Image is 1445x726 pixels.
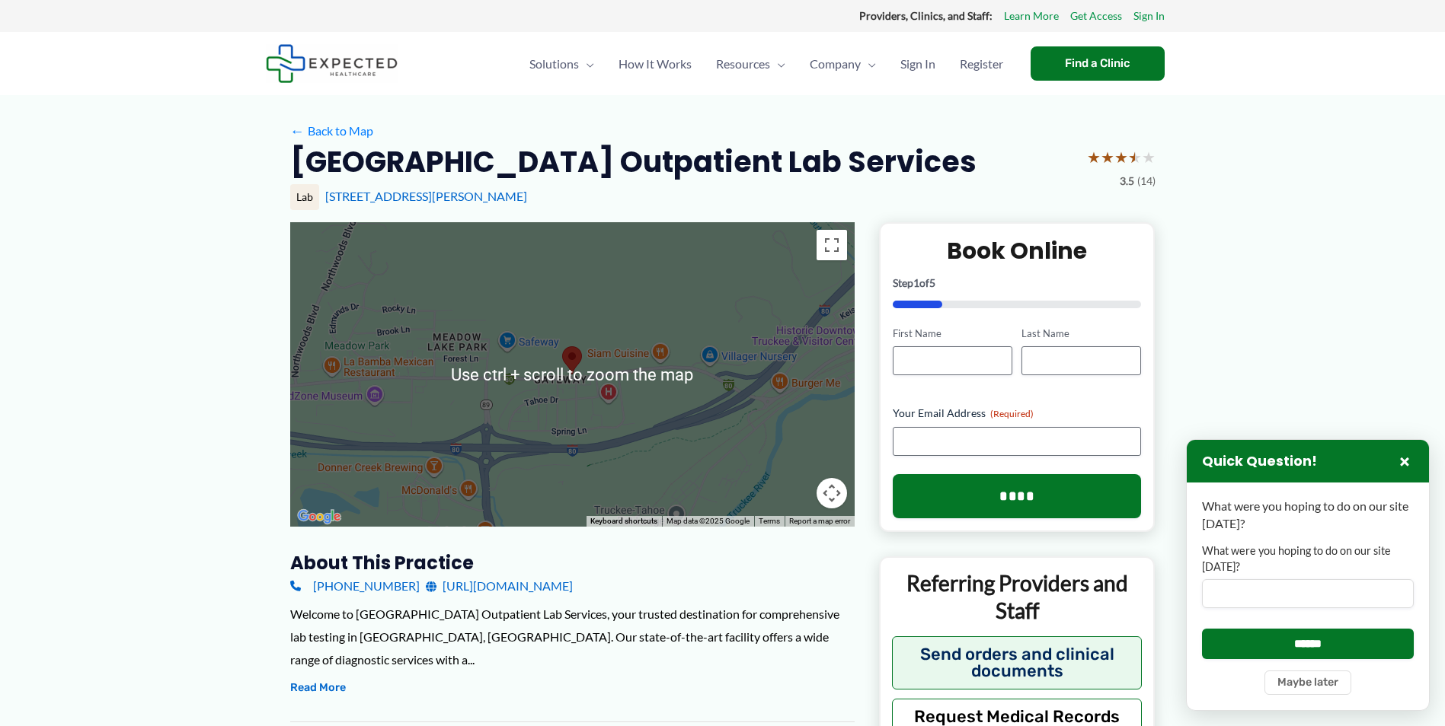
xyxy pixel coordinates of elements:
[517,37,1015,91] nav: Primary Site Navigation
[290,551,855,575] h3: About this practice
[1070,6,1122,26] a: Get Access
[990,408,1034,419] span: (Required)
[859,9,993,22] strong: Providers, Clinics, and Staff:
[892,636,1143,689] button: Send orders and clinical documents
[290,184,319,210] div: Lab
[948,37,1015,91] a: Register
[1101,143,1114,171] span: ★
[789,517,850,525] a: Report a map error
[798,37,888,91] a: CompanyMenu Toggle
[606,37,704,91] a: How It Works
[770,37,785,91] span: Menu Toggle
[290,119,373,142] a: ←Back to Map
[1137,171,1156,191] span: (14)
[861,37,876,91] span: Menu Toggle
[1087,143,1101,171] span: ★
[290,679,346,697] button: Read More
[294,507,344,527] img: Google
[290,575,420,597] a: [PHONE_NUMBER]
[960,37,1003,91] span: Register
[893,278,1142,288] p: Step of
[590,516,657,527] button: Keyboard shortcuts
[1142,143,1156,171] span: ★
[1120,171,1134,191] span: 3.5
[290,123,305,138] span: ←
[929,276,935,289] span: 5
[893,326,1012,341] label: First Name
[1395,452,1414,470] button: Close
[893,236,1142,266] h2: Book Online
[1128,143,1142,171] span: ★
[893,406,1142,421] label: Your Email Address
[290,603,855,670] div: Welcome to [GEOGRAPHIC_DATA] Outpatient Lab Services, your trusted destination for comprehensive ...
[579,37,594,91] span: Menu Toggle
[817,478,847,508] button: Map camera controls
[888,37,948,91] a: Sign In
[900,37,935,91] span: Sign In
[517,37,606,91] a: SolutionsMenu Toggle
[1264,670,1351,695] button: Maybe later
[667,517,750,525] span: Map data ©2025 Google
[759,517,780,525] a: Terms (opens in new tab)
[325,189,527,203] a: [STREET_ADDRESS][PERSON_NAME]
[1133,6,1165,26] a: Sign In
[1202,453,1317,470] h3: Quick Question!
[704,37,798,91] a: ResourcesMenu Toggle
[426,575,573,597] a: [URL][DOMAIN_NAME]
[290,143,977,180] h2: [GEOGRAPHIC_DATA] Outpatient Lab Services
[1031,46,1165,81] a: Find a Clinic
[810,37,861,91] span: Company
[892,569,1143,625] p: Referring Providers and Staff
[817,230,847,260] button: Toggle fullscreen view
[529,37,579,91] span: Solutions
[1114,143,1128,171] span: ★
[266,44,398,83] img: Expected Healthcare Logo - side, dark font, small
[1004,6,1059,26] a: Learn More
[1202,498,1414,532] p: What were you hoping to do on our site [DATE]?
[913,276,919,289] span: 1
[1202,543,1414,575] label: What were you hoping to do on our site [DATE]?
[1021,326,1141,341] label: Last Name
[716,37,770,91] span: Resources
[619,37,692,91] span: How It Works
[294,507,344,527] a: Open this area in Google Maps (opens a new window)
